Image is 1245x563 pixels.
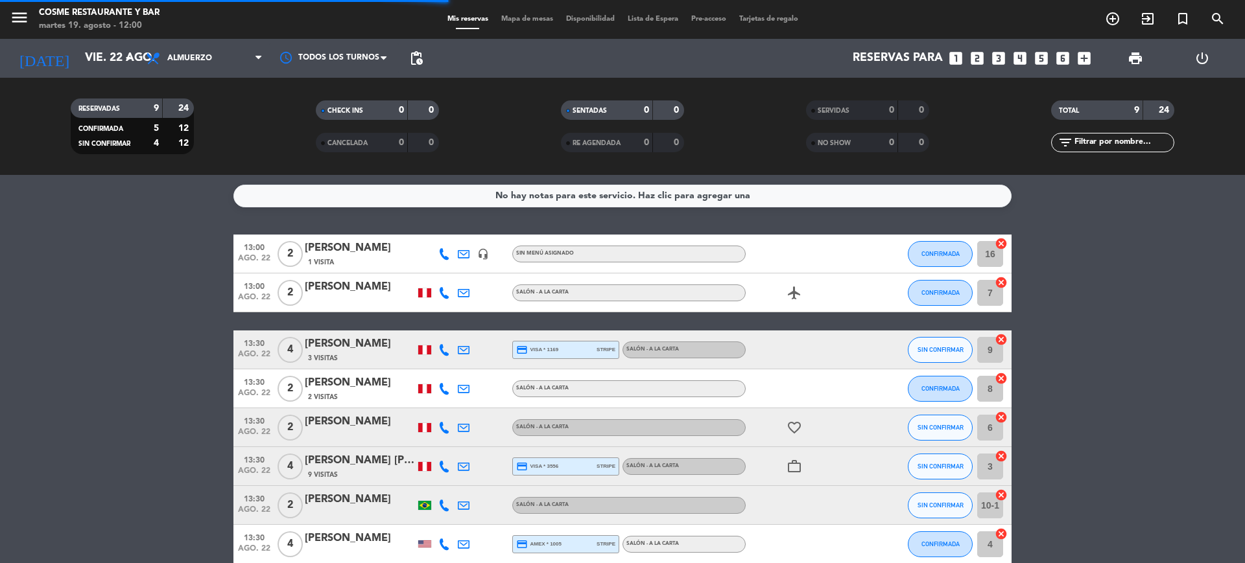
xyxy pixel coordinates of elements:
div: LOG OUT [1168,39,1235,78]
span: Salón - A la carta [516,424,569,430]
span: RESERVADAS [78,106,120,112]
strong: 0 [919,106,927,115]
span: 13:30 [238,452,270,466]
div: Cosme Restaurante y Bar [39,6,160,19]
span: 2 Visitas [308,392,338,402]
span: SIN CONFIRMAR [78,141,130,147]
span: Pre-acceso [685,16,733,23]
strong: 0 [429,106,436,115]
input: Filtrar por nombre... [1073,135,1174,150]
div: [PERSON_NAME] [305,413,415,430]
span: stripe [597,345,615,354]
span: SENTADAS [573,108,607,114]
strong: 0 [399,106,404,115]
strong: 0 [674,138,682,147]
i: looks_two [969,50,986,67]
i: turned_in_not [1175,11,1191,27]
button: CONFIRMADA [908,376,973,402]
i: credit_card [516,538,528,550]
i: filter_list [1058,135,1073,150]
button: SIN CONFIRMAR [908,415,973,441]
span: ago. 22 [238,389,270,404]
div: [PERSON_NAME] [305,374,415,391]
span: CONFIRMADA [921,385,960,392]
button: menu [10,8,29,32]
i: cancel [995,450,1008,463]
span: visa * 3556 [516,461,558,472]
span: Salón - A la carta [516,290,569,295]
strong: 0 [644,138,649,147]
span: 2 [278,280,303,306]
span: ago. 22 [238,254,270,269]
i: looks_4 [1012,50,1028,67]
span: CONFIRMADA [78,126,123,132]
span: CHECK INS [327,108,363,114]
button: CONFIRMADA [908,241,973,267]
strong: 0 [674,106,682,115]
span: Salón - A la carta [516,385,569,391]
button: SIN CONFIRMAR [908,454,973,479]
span: 2 [278,376,303,402]
i: cancel [995,333,1008,346]
span: RE AGENDADA [573,140,621,146]
strong: 24 [1159,106,1172,115]
i: menu [10,8,29,27]
span: ago. 22 [238,293,270,308]
div: [PERSON_NAME] [305,336,415,352]
span: 13:30 [238,374,270,389]
span: SERVIDAS [818,108,849,114]
span: ago. 22 [238,505,270,520]
button: CONFIRMADA [908,280,973,306]
span: 4 [278,337,303,363]
button: CONFIRMADA [908,531,973,557]
span: CONFIRMADA [921,250,960,257]
span: 4 [278,454,303,479]
i: cancel [995,411,1008,424]
span: ago. 22 [238,466,270,481]
i: cancel [995,237,1008,250]
span: Sin menú asignado [516,251,574,256]
i: headset_mic [477,248,489,260]
div: [PERSON_NAME] [305,279,415,295]
i: cancel [995,527,1008,540]
span: CONFIRMADA [921,289,960,296]
i: arrow_drop_down [121,51,136,66]
i: power_settings_new [1194,51,1210,66]
i: favorite_border [787,420,802,435]
span: amex * 1005 [516,538,562,550]
i: add_box [1076,50,1093,67]
strong: 0 [889,106,894,115]
span: Disponibilidad [560,16,621,23]
span: 13:00 [238,239,270,254]
span: 9 Visitas [308,470,338,480]
span: NO SHOW [818,140,851,146]
strong: 9 [1134,106,1139,115]
i: looks_3 [990,50,1007,67]
i: looks_one [947,50,964,67]
span: SIN CONFIRMAR [918,463,964,470]
button: SIN CONFIRMAR [908,337,973,363]
span: 2 [278,415,303,441]
div: martes 19. agosto - 12:00 [39,19,160,32]
span: Reservas para [853,52,943,65]
span: stripe [597,462,615,470]
strong: 5 [154,124,159,133]
span: Lista de Espera [621,16,685,23]
i: cancel [995,372,1008,385]
i: add_circle_outline [1105,11,1120,27]
span: print [1128,51,1143,66]
strong: 9 [154,104,159,113]
i: cancel [995,276,1008,289]
div: [PERSON_NAME] [305,530,415,547]
div: [PERSON_NAME] [PERSON_NAME] [305,452,415,469]
strong: 0 [429,138,436,147]
i: looks_5 [1033,50,1050,67]
span: ago. 22 [238,428,270,442]
span: pending_actions [409,51,424,66]
span: Tarjetas de regalo [733,16,805,23]
span: 13:30 [238,413,270,428]
i: cancel [995,488,1008,501]
span: CONFIRMADA [921,540,960,547]
i: [DATE] [10,44,78,73]
div: No hay notas para este servicio. Haz clic para agregar una [495,189,750,203]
